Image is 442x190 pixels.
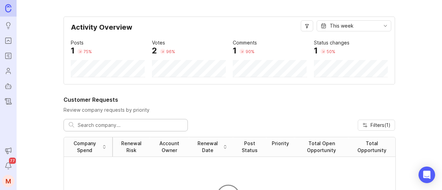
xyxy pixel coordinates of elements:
a: Roadmaps [2,50,15,62]
span: Filters [371,122,391,129]
button: Announcements [2,144,15,157]
div: Total Opportunity [354,140,390,154]
a: Users [2,65,15,77]
div: 1 [314,47,318,55]
span: ( 1 ) [384,122,391,128]
div: Priority [272,140,289,147]
div: Post Status [239,140,261,154]
div: 75 % [84,49,92,54]
div: Open Intercom Messenger [419,167,435,183]
div: Status changes [314,39,349,47]
a: Ideas [2,19,15,32]
button: Filters(1) [358,120,395,131]
div: 1 [233,47,237,55]
h2: Customer Requests [64,96,395,104]
a: Portal [2,34,15,47]
button: Notifications [2,160,15,172]
div: 2 [152,47,157,55]
div: 50 % [327,49,335,54]
div: Total Open Opportunity [300,140,343,154]
div: Account Owner [155,140,183,154]
div: Renewal Date [194,140,221,154]
div: Renewal Risk [118,140,144,154]
button: M [2,175,15,187]
div: This week [330,22,354,30]
div: 96 % [166,49,175,54]
a: Changelog [2,95,15,108]
span: 77 [9,158,16,164]
input: Search company... [78,121,183,129]
div: Company Spend [69,140,100,154]
img: Canny Home [5,4,11,12]
div: Posts [71,39,84,47]
div: Comments [233,39,257,47]
a: Autopilot [2,80,15,92]
div: 90 % [246,49,254,54]
p: Review company requests by priority [64,107,395,113]
svg: toggle icon [380,23,391,29]
div: Activity Overview [71,24,388,36]
div: Votes [152,39,165,47]
div: 1 [71,47,75,55]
